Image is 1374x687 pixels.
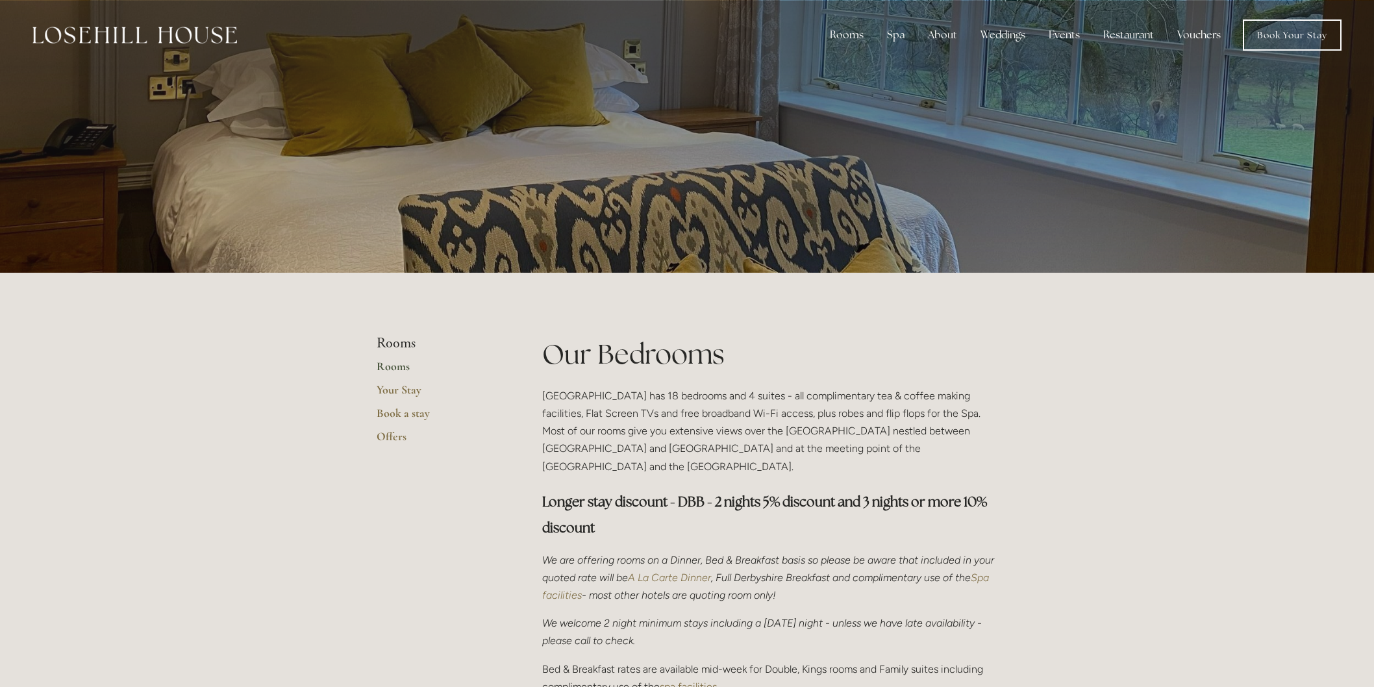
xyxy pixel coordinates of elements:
[377,429,501,453] a: Offers
[1243,19,1342,51] a: Book Your Stay
[1093,22,1164,48] div: Restaurant
[1167,22,1231,48] a: Vouchers
[542,387,997,475] p: [GEOGRAPHIC_DATA] has 18 bedrooms and 4 suites - all complimentary tea & coffee making facilities...
[377,382,501,406] a: Your Stay
[711,571,971,584] em: , Full Derbyshire Breakfast and complimentary use of the
[628,571,711,584] a: A La Carte Dinner
[542,617,984,647] em: We welcome 2 night minimum stays including a [DATE] night - unless we have late availability - pl...
[970,22,1036,48] div: Weddings
[377,335,501,352] li: Rooms
[1038,22,1090,48] div: Events
[542,335,997,373] h1: Our Bedrooms
[32,27,237,44] img: Losehill House
[582,589,776,601] em: - most other hotels are quoting room only!
[542,493,990,536] strong: Longer stay discount - DBB - 2 nights 5% discount and 3 nights or more 10% discount
[377,406,501,429] a: Book a stay
[918,22,968,48] div: About
[377,359,501,382] a: Rooms
[542,554,997,584] em: We are offering rooms on a Dinner, Bed & Breakfast basis so please be aware that included in your...
[819,22,874,48] div: Rooms
[877,22,915,48] div: Spa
